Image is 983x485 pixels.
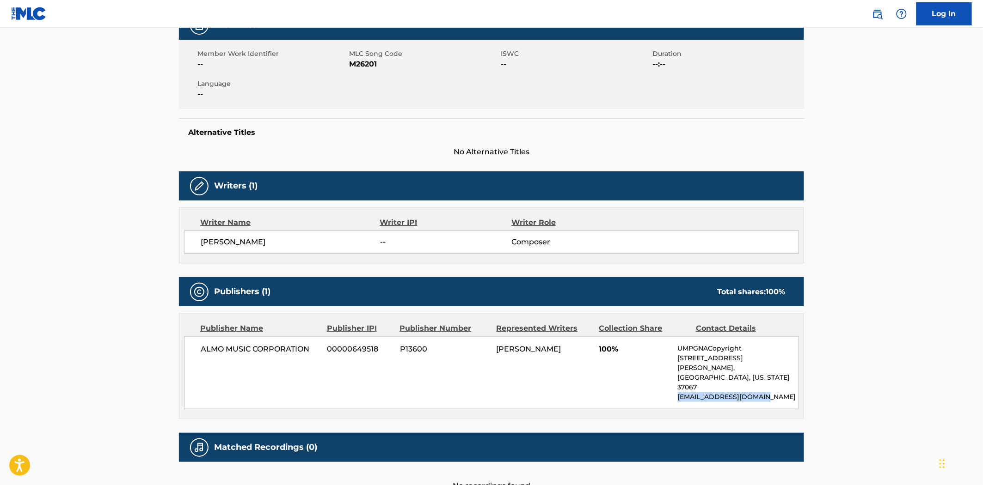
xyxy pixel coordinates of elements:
[214,442,317,453] h5: Matched Recordings (0)
[937,441,983,485] iframe: Chat Widget
[717,286,786,297] div: Total shares:
[896,8,907,19] img: help
[872,8,883,19] img: search
[11,7,47,20] img: MLC Logo
[652,59,802,70] span: --:--
[188,128,795,137] h5: Alternative Titles
[179,146,804,158] span: No Alternative Titles
[327,323,393,334] div: Publisher IPI
[497,345,561,353] span: [PERSON_NAME]
[200,323,320,334] div: Publisher Name
[501,59,650,70] span: --
[940,450,945,478] div: Drag
[214,286,270,297] h5: Publishers (1)
[511,217,631,228] div: Writer Role
[678,373,799,392] p: [GEOGRAPHIC_DATA], [US_STATE] 37067
[400,344,490,355] span: P13600
[678,392,799,402] p: [EMAIL_ADDRESS][DOMAIN_NAME]
[678,344,799,353] p: UMPGNACopyright
[497,323,592,334] div: Represented Writers
[349,49,498,59] span: MLC Song Code
[197,59,347,70] span: --
[197,79,347,89] span: Language
[599,344,671,355] span: 100%
[201,344,320,355] span: ALMO MUSIC CORPORATION
[599,323,689,334] div: Collection Share
[194,181,205,192] img: Writers
[380,236,511,248] span: --
[194,442,205,453] img: Matched Recordings
[327,344,393,355] span: 00000649518
[214,181,258,191] h5: Writers (1)
[399,323,489,334] div: Publisher Number
[696,323,786,334] div: Contact Details
[868,5,887,23] a: Public Search
[380,217,512,228] div: Writer IPI
[652,49,802,59] span: Duration
[197,49,347,59] span: Member Work Identifier
[197,89,347,100] span: --
[678,353,799,373] p: [STREET_ADDRESS][PERSON_NAME],
[200,217,380,228] div: Writer Name
[201,236,380,248] span: [PERSON_NAME]
[349,59,498,70] span: M26201
[511,236,631,248] span: Composer
[766,287,786,296] span: 100 %
[892,5,911,23] div: Help
[501,49,650,59] span: ISWC
[194,286,205,297] img: Publishers
[916,2,972,25] a: Log In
